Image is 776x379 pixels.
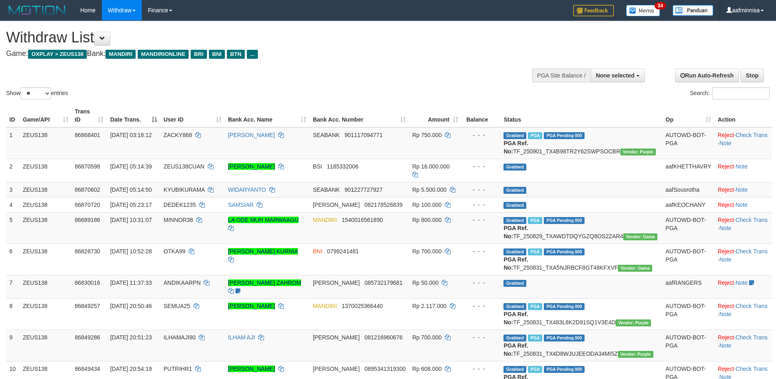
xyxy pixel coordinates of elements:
[164,186,205,193] span: KYUBIKURAMA
[209,50,225,59] span: BNI
[110,334,152,341] span: [DATE] 20:51:23
[465,186,497,194] div: - - -
[741,69,764,82] a: Stop
[465,247,497,255] div: - - -
[718,334,734,341] a: Reject
[712,87,770,100] input: Search:
[247,50,258,59] span: ...
[313,132,340,138] span: SEABANK
[164,279,201,286] span: ANDIKAARPN
[465,279,497,287] div: - - -
[465,162,497,171] div: - - -
[503,140,528,155] b: PGA Ref. No:
[164,217,193,223] span: MINNOR38
[310,104,409,127] th: Bank Acc. Number: activate to sort column ascending
[718,186,734,193] a: Reject
[412,279,439,286] span: Rp 50.000
[618,265,652,272] span: Vendor URL: https://trx31.1velocity.biz
[313,334,360,341] span: [PERSON_NAME]
[596,72,635,79] span: None selected
[736,279,748,286] a: Note
[313,163,322,170] span: BSI
[503,225,528,239] b: PGA Ref. No:
[616,319,651,326] span: Vendor URL: https://trx4.1velocity.biz
[503,342,528,357] b: PGA Ref. No:
[228,163,275,170] a: [PERSON_NAME]
[736,334,768,341] a: Check Trans
[718,366,734,372] a: Reject
[75,186,100,193] span: 86870602
[714,104,772,127] th: Action
[736,366,768,372] a: Check Trans
[718,248,734,255] a: Reject
[503,256,528,271] b: PGA Ref. No:
[345,186,383,193] span: Copy 901227727927 to clipboard
[503,311,528,326] b: PGA Ref. No:
[714,127,772,159] td: · ·
[327,248,359,255] span: Copy 0799241481 to clipboard
[662,182,714,197] td: aafSousrotha
[500,298,662,330] td: TF_250831_TX483L8K2D91SQ1V3E4D
[228,186,266,193] a: WIDARYANTO
[75,366,100,372] span: 86849434
[6,159,20,182] td: 2
[412,186,446,193] span: Rp 5.500.000
[110,163,152,170] span: [DATE] 05:14:39
[75,334,100,341] span: 86849286
[528,132,542,139] span: Marked by aaftrukkakada
[736,202,748,208] a: Note
[75,132,100,138] span: 86868401
[6,50,509,58] h4: Game: Bank:
[655,2,666,9] span: 34
[164,334,196,341] span: ILHAMAJI90
[313,202,360,208] span: [PERSON_NAME]
[313,186,340,193] span: SEABANK
[110,303,152,309] span: [DATE] 20:50:46
[228,202,254,208] a: SAMSIAR
[365,279,402,286] span: Copy 085732179681 to clipboard
[313,279,360,286] span: [PERSON_NAME]
[164,202,196,208] span: DEDEK1235
[20,330,72,361] td: ZEUS138
[110,279,152,286] span: [DATE] 11:37:33
[662,275,714,298] td: aafRANGERS
[164,163,204,170] span: ZEUS138CUAN
[6,4,68,16] img: MOTION_logo.png
[736,132,768,138] a: Check Trans
[6,298,20,330] td: 8
[75,303,100,309] span: 86849257
[160,104,225,127] th: User ID: activate to sort column ascending
[503,132,526,139] span: Grabbed
[500,244,662,275] td: TF_250831_TXA5NJRBCF8GT48KFXVF
[591,69,645,82] button: None selected
[75,248,100,255] span: 86828730
[412,248,442,255] span: Rp 700.000
[718,217,734,223] a: Reject
[462,104,500,127] th: Balance
[228,366,275,372] a: [PERSON_NAME]
[6,87,68,100] label: Show entries
[313,217,337,223] span: MANDIRI
[106,50,136,59] span: MANDIRI
[75,279,100,286] span: 86830016
[75,202,100,208] span: 86870720
[20,87,51,100] select: Showentries
[342,303,383,309] span: Copy 1370025366440 to clipboard
[528,248,542,255] span: Marked by aafsreyleap
[110,202,152,208] span: [DATE] 05:23:17
[736,303,768,309] a: Check Trans
[365,334,402,341] span: Copy 081216960676 to clipboard
[714,197,772,212] td: ·
[503,187,526,194] span: Grabbed
[714,244,772,275] td: · ·
[409,104,462,127] th: Amount: activate to sort column ascending
[736,163,748,170] a: Note
[465,131,497,139] div: - - -
[500,104,662,127] th: Status
[20,212,72,244] td: ZEUS138
[228,279,301,286] a: [PERSON_NAME] ZAHROM
[718,202,734,208] a: Reject
[528,217,542,224] span: Marked by aafkaynarin
[714,212,772,244] td: · ·
[20,275,72,298] td: ZEUS138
